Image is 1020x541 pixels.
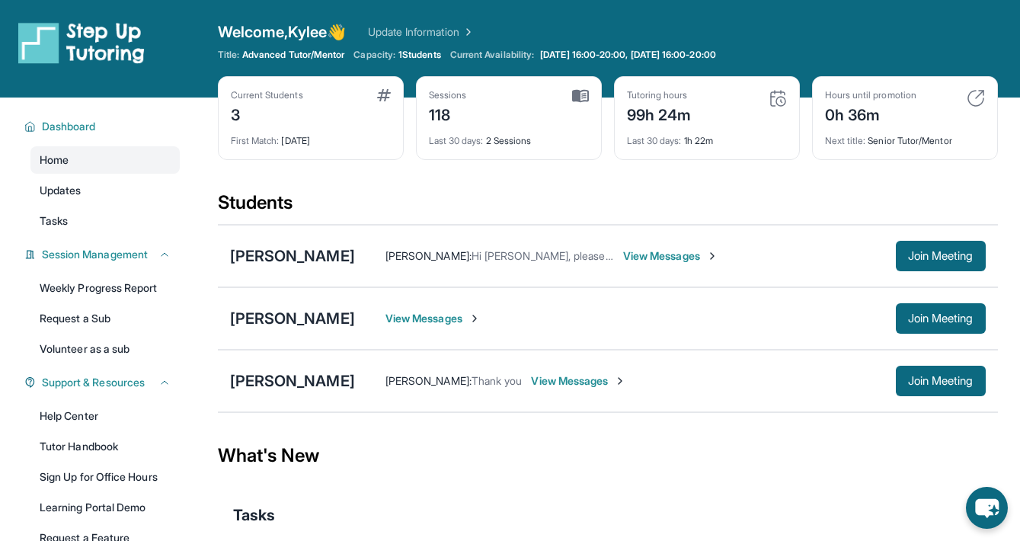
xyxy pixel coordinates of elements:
span: First Match : [231,135,280,146]
span: Advanced Tutor/Mentor [242,49,344,61]
div: 2 Sessions [429,126,589,147]
span: Tasks [233,504,275,526]
button: Join Meeting [896,241,986,271]
span: Current Availability: [450,49,534,61]
button: Session Management [36,247,171,262]
button: Join Meeting [896,366,986,396]
span: Last 30 days : [627,135,682,146]
a: Weekly Progress Report [30,274,180,302]
span: Tasks [40,213,68,229]
a: Learning Portal Demo [30,494,180,521]
span: [PERSON_NAME] : [385,249,472,262]
div: 0h 36m [825,101,916,126]
span: Title: [218,49,239,61]
span: View Messages [531,373,626,389]
div: Sessions [429,89,467,101]
span: Session Management [42,247,148,262]
button: Dashboard [36,119,171,134]
div: Current Students [231,89,303,101]
div: 99h 24m [627,101,692,126]
div: 1h 22m [627,126,787,147]
span: Welcome, Kylee 👋 [218,21,347,43]
img: card [377,89,391,101]
div: Students [218,190,998,224]
a: Help Center [30,402,180,430]
button: chat-button [966,487,1008,529]
a: Update Information [368,24,475,40]
img: card [967,89,985,107]
button: Support & Resources [36,375,171,390]
a: Sign Up for Office Hours [30,463,180,491]
span: 1 Students [398,49,441,61]
span: Capacity: [353,49,395,61]
span: Thank you [472,374,523,387]
span: [DATE] 16:00-20:00, [DATE] 16:00-20:00 [540,49,716,61]
div: [PERSON_NAME] [230,245,355,267]
img: Chevron-Right [468,312,481,325]
span: Join Meeting [908,314,974,323]
img: card [572,89,589,103]
span: [PERSON_NAME] : [385,374,472,387]
span: Updates [40,183,82,198]
a: Updates [30,177,180,204]
span: Home [40,152,69,168]
img: logo [18,21,145,64]
a: Tutor Handbook [30,433,180,460]
div: Tutoring hours [627,89,692,101]
img: card [769,89,787,107]
span: Next title : [825,135,866,146]
div: Senior Tutor/Mentor [825,126,985,147]
div: [DATE] [231,126,391,147]
a: Home [30,146,180,174]
div: Hours until promotion [825,89,916,101]
button: Join Meeting [896,303,986,334]
span: View Messages [385,311,481,326]
img: Chevron-Right [706,250,718,262]
span: Join Meeting [908,251,974,261]
a: Tasks [30,207,180,235]
div: What's New [218,422,998,489]
a: [DATE] 16:00-20:00, [DATE] 16:00-20:00 [537,49,719,61]
span: Join Meeting [908,376,974,386]
span: Support & Resources [42,375,145,390]
span: View Messages [623,248,718,264]
a: Request a Sub [30,305,180,332]
a: Volunteer as a sub [30,335,180,363]
div: [PERSON_NAME] [230,370,355,392]
span: Last 30 days : [429,135,484,146]
img: Chevron-Right [614,375,626,387]
span: Hi [PERSON_NAME], please let me know if you're having any troubles logging in to the portal! [472,249,920,262]
div: 118 [429,101,467,126]
div: [PERSON_NAME] [230,308,355,329]
div: 3 [231,101,303,126]
img: Chevron Right [459,24,475,40]
span: Dashboard [42,119,96,134]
